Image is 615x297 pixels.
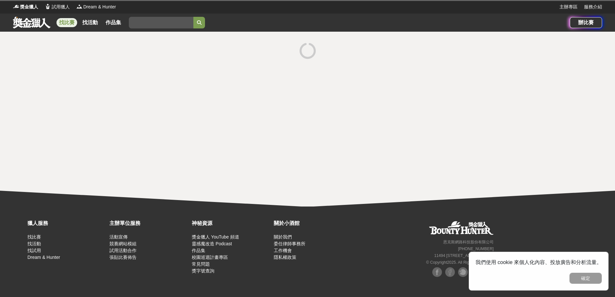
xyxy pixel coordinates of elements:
[52,4,70,10] span: 試用獵人
[27,255,60,260] a: Dream & Hunter
[109,219,188,227] div: 主辦單位服務
[426,260,494,265] small: © Copyright 2025 . All Rights Reserved.
[56,18,77,27] a: 找比賽
[274,255,296,260] a: 隱私權政策
[432,267,442,277] img: Facebook
[445,267,455,277] img: Facebook
[109,248,137,253] a: 試用活動合作
[76,3,83,10] img: Logo
[192,241,232,246] a: 靈感魔改造 Podcast
[559,4,578,10] a: 主辦專區
[434,253,494,258] small: 11494 [STREET_ADDRESS] 3 樓
[109,255,137,260] a: 張貼比賽佈告
[274,234,292,239] a: 關於我們
[13,3,19,10] img: Logo
[20,4,38,10] span: 獎金獵人
[109,241,137,246] a: 競賽網站模組
[192,261,210,267] a: 常見問題
[27,241,41,246] a: 找活動
[570,17,602,28] a: 辦比賽
[458,267,468,277] img: Plurk
[76,4,116,10] a: LogoDream & Hunter
[192,219,271,227] div: 神秘資源
[27,248,41,253] a: 找試用
[192,234,239,239] a: 獎金獵人 YouTube 頻道
[103,18,124,27] a: 作品集
[584,4,602,10] a: 服務介紹
[458,247,494,251] small: [PHONE_NUMBER]
[45,3,51,10] img: Logo
[27,219,106,227] div: 獵人服務
[83,4,116,10] span: Dream & Hunter
[443,240,494,244] small: 恩克斯網路科技股份有限公司
[109,234,128,239] a: 活動宣傳
[274,219,353,227] div: 關於小酒館
[274,241,305,246] a: 委任律師事務所
[80,18,100,27] a: 找活動
[569,273,602,284] button: 確定
[476,260,602,265] span: 我們使用 cookie 來個人化內容、投放廣告和分析流量。
[27,234,41,239] a: 找比賽
[192,255,228,260] a: 校園巡迴計畫專區
[13,4,38,10] a: Logo獎金獵人
[192,248,205,253] a: 作品集
[274,248,292,253] a: 工作機會
[192,268,214,273] a: 獎字號查詢
[45,4,70,10] a: Logo試用獵人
